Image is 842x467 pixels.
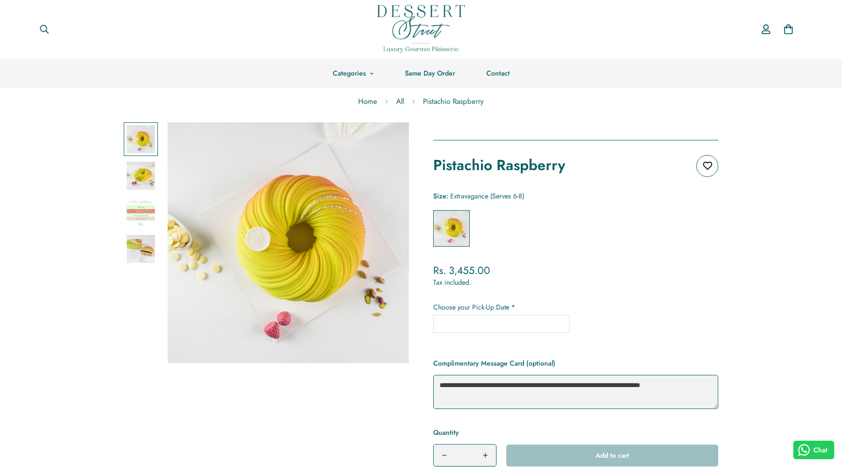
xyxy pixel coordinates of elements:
a: Account [755,15,777,43]
button: Add to wishlist [696,155,718,177]
label: Quantity [433,427,497,438]
a: Contact [471,58,525,88]
a: All [389,89,411,115]
a: 0 [777,18,800,40]
div: Tax included. [433,277,718,288]
a: Home [351,89,384,115]
button: Increase quantity of Pistachio Raspberry by one [475,445,496,466]
a: Categories [317,58,389,88]
label: Complimentary Message Card (optional) [433,357,555,369]
label: Extravagance (Serves 6-8) [433,210,470,247]
img: Dessert Street [377,5,465,53]
input: Product quantity [455,445,475,466]
span: Extravagance (Serves 6-8) [450,191,524,201]
span: Rs. 3,455.00 [433,263,490,278]
button: Search [32,19,57,40]
h1: Pistachio Raspberry [433,155,565,175]
span: Chat [813,445,827,455]
label: Choose your Pick-Up Date * [433,302,718,312]
span: Size: [433,191,448,201]
a: Same Day Order [389,58,471,88]
button: Decrease quantity of Pistachio Raspberry by one [434,445,455,466]
button: Chat [793,441,835,459]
